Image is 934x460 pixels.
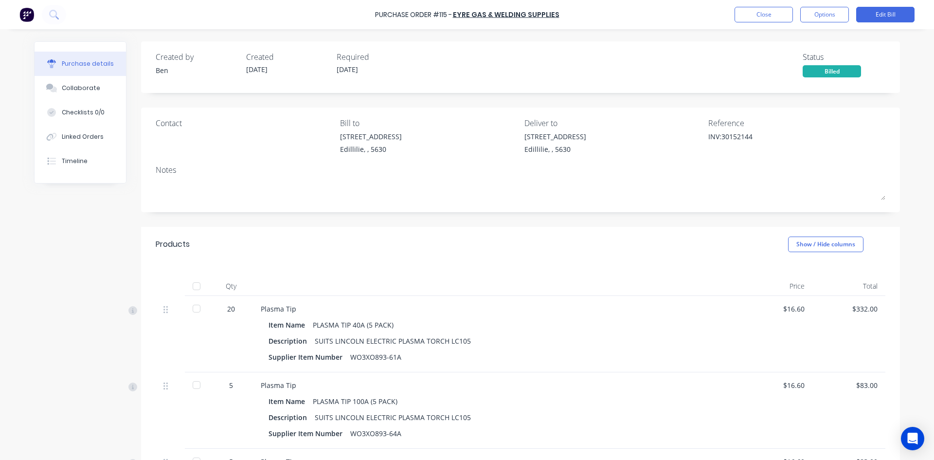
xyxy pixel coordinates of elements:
div: 20 [217,304,245,314]
div: Checklists 0/0 [62,108,105,117]
button: Collaborate [35,76,126,100]
button: Show / Hide columns [788,237,863,252]
div: Collaborate [62,84,100,92]
div: Purchase details [62,59,114,68]
div: [STREET_ADDRESS] [524,131,586,142]
div: $16.60 [747,304,805,314]
div: $16.60 [747,380,805,390]
div: Ben [156,65,238,75]
div: WO3XO893-61A [350,350,401,364]
div: Open Intercom Messenger [901,427,924,450]
button: Timeline [35,149,126,173]
div: Description [269,334,315,348]
button: Purchase details [35,52,126,76]
a: Eyre Gas & Welding Supplies [453,10,559,19]
button: Edit Bill [856,7,915,22]
div: Qty [209,276,253,296]
div: Timeline [62,157,88,166]
div: $83.00 [820,380,878,390]
div: Plasma Tip [261,380,732,390]
div: Description [269,410,315,424]
div: Price [739,276,812,296]
div: Status [803,51,885,63]
div: Linked Orders [62,132,104,141]
div: Edillilie, , 5630 [340,144,402,154]
div: Item Name [269,318,313,332]
button: Linked Orders [35,125,126,149]
div: Item Name [269,394,313,408]
div: Supplier Item Number [269,350,350,364]
div: Required [337,51,419,63]
div: Deliver to [524,117,701,129]
div: Created [246,51,329,63]
div: Products [156,239,190,250]
div: Reference [708,117,885,129]
div: Bill to [340,117,517,129]
div: Supplier Item Number [269,426,350,441]
div: Plasma Tip [261,304,732,314]
textarea: INV:30152144 [708,131,830,153]
img: Factory [19,7,34,22]
div: 5 [217,380,245,390]
div: [STREET_ADDRESS] [340,131,402,142]
button: Options [800,7,849,22]
div: SUITS LINCOLN ELECTRIC PLASMA TORCH LC105 [315,334,471,348]
div: Billed [803,65,861,77]
div: WO3XO893-64A [350,426,401,441]
div: $332.00 [820,304,878,314]
div: Total [812,276,885,296]
div: Purchase Order #115 - [375,10,452,20]
div: SUITS LINCOLN ELECTRIC PLASMA TORCH LC105 [315,410,471,424]
button: Close [735,7,793,22]
div: PLASMA TIP 100A (5 PACK) [313,394,397,408]
div: Contact [156,117,333,129]
div: PLASMA TIP 40A (5 PACK) [313,318,394,332]
div: Edillilie, , 5630 [524,144,586,154]
button: Checklists 0/0 [35,100,126,125]
div: Created by [156,51,238,63]
div: Notes [156,164,885,176]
